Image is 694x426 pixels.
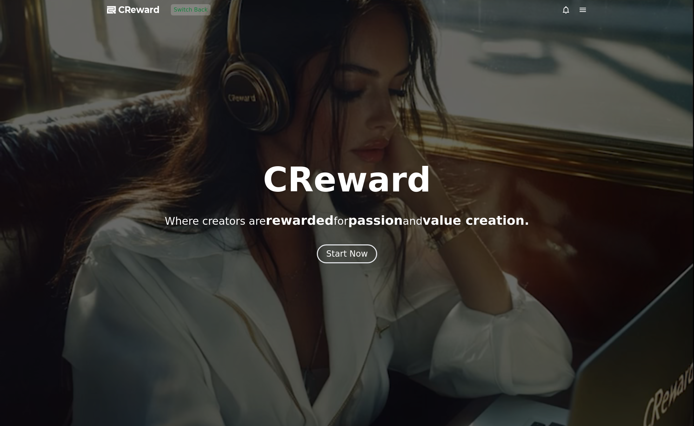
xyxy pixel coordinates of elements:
a: CReward [107,4,160,15]
span: value creation. [422,213,529,228]
p: Where creators are for and [165,214,529,228]
button: Start Now [317,244,378,263]
span: rewarded [266,213,334,228]
h1: CReward [263,163,431,197]
span: CReward [118,4,160,15]
a: Start Now [317,251,378,258]
span: passion [348,213,403,228]
div: Start Now [326,248,368,259]
button: Switch Back [171,4,211,15]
